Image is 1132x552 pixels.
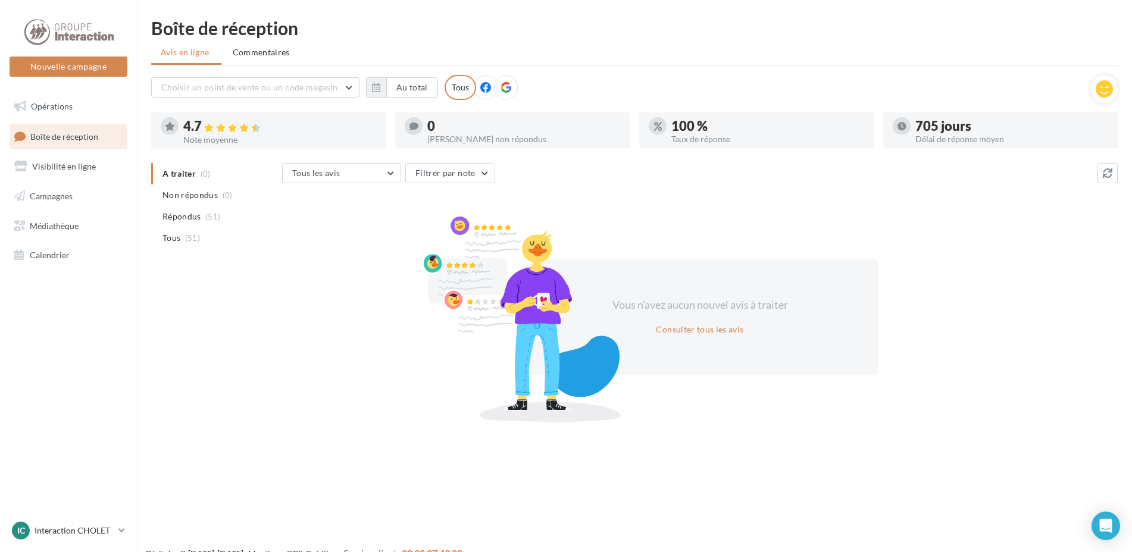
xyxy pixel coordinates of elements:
[7,124,130,149] a: Boîte de réception
[30,191,73,201] span: Campagnes
[7,154,130,179] a: Visibilité en ligne
[205,212,220,221] span: (51)
[223,190,233,200] span: (0)
[35,525,114,537] p: Interaction CHOLET
[386,77,438,98] button: Au total
[31,101,73,111] span: Opérations
[151,19,1118,37] div: Boîte de réception
[30,131,98,141] span: Boîte de réception
[7,243,130,268] a: Calendrier
[32,161,96,171] span: Visibilité en ligne
[183,120,376,133] div: 4.7
[185,233,200,243] span: (51)
[671,135,864,143] div: Taux de réponse
[445,75,476,100] div: Tous
[915,135,1108,143] div: Délai de réponse moyen
[292,168,340,178] span: Tous les avis
[30,250,70,260] span: Calendrier
[427,120,620,133] div: 0
[10,57,127,77] button: Nouvelle campagne
[915,120,1108,133] div: 705 jours
[161,82,337,92] span: Choisir un point de vente ou un code magasin
[671,120,864,133] div: 100 %
[7,214,130,239] a: Médiathèque
[405,163,495,183] button: Filtrer par note
[162,189,218,201] span: Non répondus
[1092,512,1120,540] div: Open Intercom Messenger
[651,322,748,337] button: Consulter tous les avis
[7,184,130,209] a: Campagnes
[366,77,438,98] button: Au total
[151,77,359,98] button: Choisir un point de vente ou un code magasin
[17,525,25,537] span: IC
[233,46,290,58] span: Commentaires
[282,163,401,183] button: Tous les avis
[427,135,620,143] div: [PERSON_NAME] non répondus
[7,94,130,119] a: Opérations
[183,136,376,144] div: Note moyenne
[162,211,201,222] span: Répondus
[598,297,802,313] div: Vous n'avez aucun nouvel avis à traiter
[162,232,180,244] span: Tous
[10,519,127,542] a: IC Interaction CHOLET
[30,220,79,230] span: Médiathèque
